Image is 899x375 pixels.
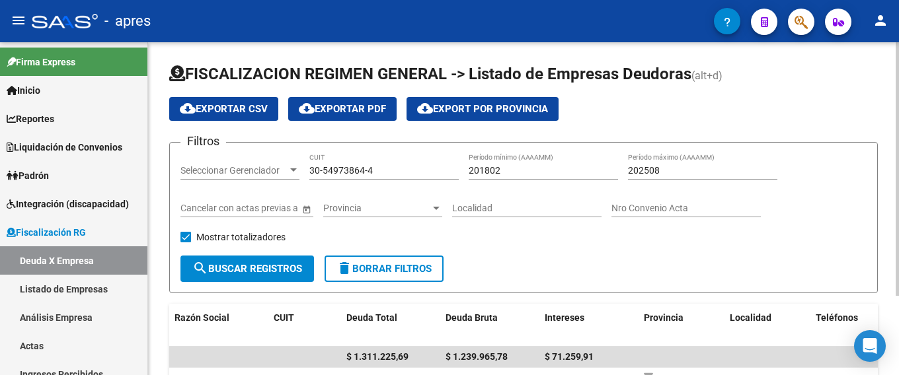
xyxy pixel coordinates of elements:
span: Intereses [545,312,584,323]
mat-icon: cloud_download [180,100,196,116]
span: Razón Social [175,312,229,323]
span: (alt+d) [691,69,723,82]
button: Exportar CSV [169,97,278,121]
span: Firma Express [7,55,75,69]
span: Mostrar totalizadores [196,229,286,245]
span: CUIT [274,312,294,323]
span: Padrón [7,168,49,183]
datatable-header-cell: CUIT [268,304,341,347]
mat-icon: menu [11,13,26,28]
button: Buscar Registros [180,256,314,282]
span: Liquidación de Convenios [7,140,122,154]
datatable-header-cell: Razón Social [169,304,268,347]
span: FISCALIZACION REGIMEN GENERAL -> Listado de Empresas Deudoras [169,65,691,83]
span: Deuda Total [346,312,397,323]
h3: Filtros [180,132,226,151]
datatable-header-cell: Deuda Bruta [440,304,539,347]
mat-icon: cloud_download [417,100,433,116]
span: Fiscalización RG [7,225,86,240]
span: Teléfonos [816,312,858,323]
button: Exportar PDF [288,97,397,121]
button: Borrar Filtros [325,256,444,282]
span: Provincia [644,312,684,323]
button: Export por Provincia [407,97,559,121]
span: - apres [104,7,151,36]
span: Localidad [730,312,771,323]
mat-icon: person [873,13,888,28]
span: Inicio [7,83,40,98]
datatable-header-cell: Intereses [539,304,639,347]
span: $ 1.239.965,78 [446,351,508,362]
span: Export por Provincia [417,103,548,115]
span: Integración (discapacidad) [7,197,129,211]
mat-icon: search [192,260,208,276]
span: $ 1.311.225,69 [346,351,409,362]
span: Reportes [7,112,54,126]
span: Deuda Bruta [446,312,498,323]
span: Buscar Registros [192,263,302,275]
div: Open Intercom Messenger [854,330,886,362]
datatable-header-cell: Provincia [639,304,724,347]
mat-icon: delete [336,260,352,276]
datatable-header-cell: Deuda Total [341,304,440,347]
span: Exportar PDF [299,103,386,115]
span: Provincia [323,203,430,214]
datatable-header-cell: Localidad [724,304,810,347]
button: Open calendar [299,202,313,216]
span: Borrar Filtros [336,263,432,275]
span: Seleccionar Gerenciador [180,165,288,176]
span: $ 71.259,91 [545,351,594,362]
mat-icon: cloud_download [299,100,315,116]
span: Exportar CSV [180,103,268,115]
